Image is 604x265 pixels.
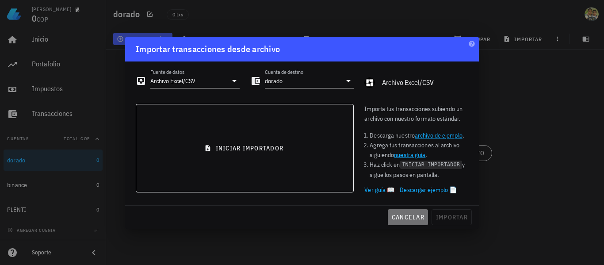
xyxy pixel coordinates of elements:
[370,140,468,160] li: Agrega tus transacciones al archivo siguiendo .
[265,69,303,75] label: Cuenta de destino
[136,104,354,192] button: iniciar importador
[400,161,462,169] code: INICIAR IMPORTADOR
[394,151,425,159] a: nuestra guía
[370,160,468,180] li: Haz click en y sigue los pasos en pantalla.
[370,131,468,140] li: Descarga nuestro .
[143,144,346,152] span: iniciar importador
[391,213,424,221] span: cancelar
[364,104,468,123] p: Importa tus transacciones subiendo un archivo con nuestro formato estándar.
[150,69,184,75] label: Fuente de datos
[382,78,468,87] div: Archivo Excel/CSV
[388,209,428,225] button: cancelar
[400,185,457,195] a: Descargar ejemplo 📄
[415,131,463,139] a: archivo de ejemplo
[136,42,280,56] div: Importar transacciones desde archivo
[364,185,394,195] a: Ver guía 📖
